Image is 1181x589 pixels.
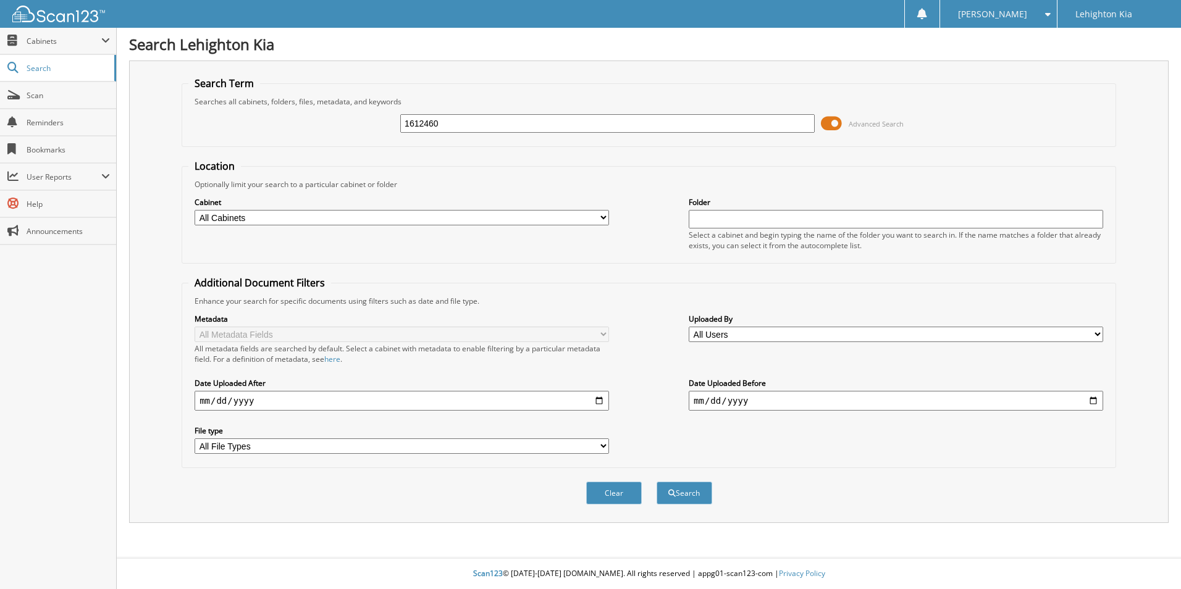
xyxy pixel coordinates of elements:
[195,425,609,436] label: File type
[195,343,609,364] div: All metadata fields are searched by default. Select a cabinet with metadata to enable filtering b...
[195,197,609,207] label: Cabinet
[473,568,503,579] span: Scan123
[27,117,110,128] span: Reminders
[27,172,101,182] span: User Reports
[779,568,825,579] a: Privacy Policy
[689,314,1103,324] label: Uploaded By
[849,119,904,128] span: Advanced Search
[324,354,340,364] a: here
[188,179,1109,190] div: Optionally limit your search to a particular cabinet or folder
[195,314,609,324] label: Metadata
[188,96,1109,107] div: Searches all cabinets, folders, files, metadata, and keywords
[188,77,260,90] legend: Search Term
[689,197,1103,207] label: Folder
[1119,530,1181,589] iframe: Chat Widget
[657,482,712,504] button: Search
[586,482,642,504] button: Clear
[12,6,105,22] img: scan123-logo-white.svg
[117,559,1181,589] div: © [DATE]-[DATE] [DOMAIN_NAME]. All rights reserved | appg01-scan123-com |
[689,378,1103,388] label: Date Uploaded Before
[27,199,110,209] span: Help
[27,226,110,236] span: Announcements
[958,10,1027,18] span: [PERSON_NAME]
[195,378,609,388] label: Date Uploaded After
[129,34,1169,54] h1: Search Lehighton Kia
[195,391,609,411] input: start
[689,391,1103,411] input: end
[689,230,1103,251] div: Select a cabinet and begin typing the name of the folder you want to search in. If the name match...
[27,63,108,73] span: Search
[27,90,110,101] span: Scan
[1075,10,1132,18] span: Lehighton Kia
[188,159,241,173] legend: Location
[188,296,1109,306] div: Enhance your search for specific documents using filters such as date and file type.
[27,144,110,155] span: Bookmarks
[27,36,101,46] span: Cabinets
[188,276,331,290] legend: Additional Document Filters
